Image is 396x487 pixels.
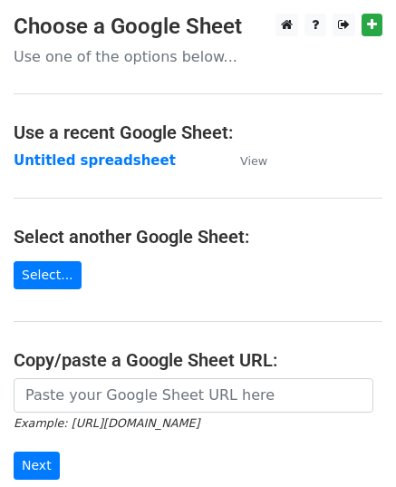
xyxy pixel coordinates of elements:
input: Paste your Google Sheet URL here [14,378,373,413]
h4: Select another Google Sheet: [14,226,382,248]
h4: Use a recent Google Sheet: [14,122,382,143]
small: Example: [URL][DOMAIN_NAME] [14,416,199,430]
small: View [240,154,267,168]
h3: Choose a Google Sheet [14,14,382,40]
input: Next [14,452,60,480]
h4: Copy/paste a Google Sheet URL: [14,349,382,371]
a: Select... [14,261,82,289]
a: Untitled spreadsheet [14,152,176,169]
a: View [222,152,267,169]
p: Use one of the options below... [14,47,382,66]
